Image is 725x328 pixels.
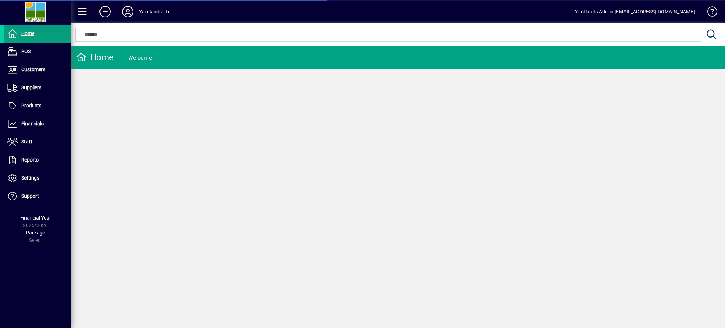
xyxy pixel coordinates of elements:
a: Financials [4,115,71,133]
a: POS [4,43,71,61]
a: Support [4,187,71,205]
div: Home [76,52,114,63]
div: Yardlands Admin [EMAIL_ADDRESS][DOMAIN_NAME] [575,6,695,17]
span: Support [21,193,39,199]
span: POS [21,49,31,54]
span: Staff [21,139,32,145]
div: Yardlands Ltd [139,6,171,17]
a: Suppliers [4,79,71,97]
span: Suppliers [21,85,41,90]
div: Welcome [128,52,152,63]
a: Settings [4,169,71,187]
span: Financials [21,121,44,126]
span: Settings [21,175,39,181]
span: Package [26,230,45,236]
span: Products [21,103,41,108]
a: Customers [4,61,71,79]
span: Reports [21,157,39,163]
span: Financial Year [20,215,51,221]
a: Products [4,97,71,115]
span: Home [21,30,34,36]
a: Reports [4,151,71,169]
button: Profile [116,5,139,18]
a: Knowledge Base [702,1,716,24]
a: Staff [4,133,71,151]
button: Add [94,5,116,18]
span: Customers [21,67,45,72]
